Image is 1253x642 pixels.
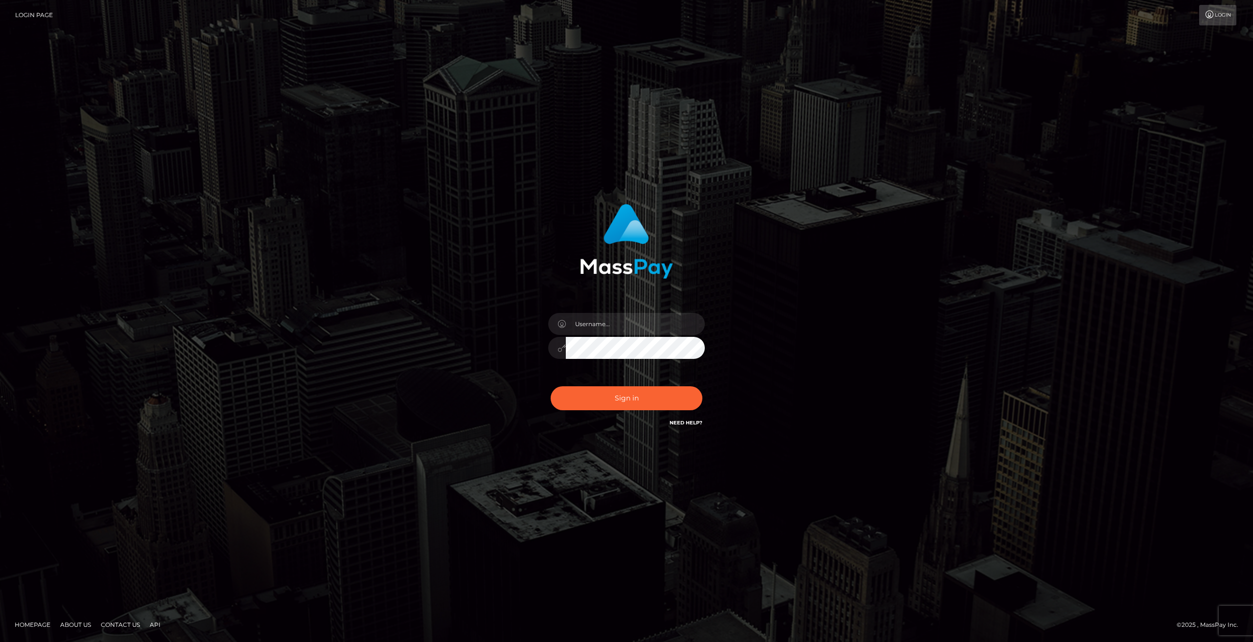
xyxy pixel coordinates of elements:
[1199,5,1236,25] a: Login
[670,420,702,426] a: Need Help?
[11,617,54,632] a: Homepage
[1177,620,1246,630] div: © 2025 , MassPay Inc.
[566,313,705,335] input: Username...
[146,617,164,632] a: API
[551,386,702,410] button: Sign in
[15,5,53,25] a: Login Page
[97,617,144,632] a: Contact Us
[56,617,95,632] a: About Us
[580,204,673,279] img: MassPay Login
